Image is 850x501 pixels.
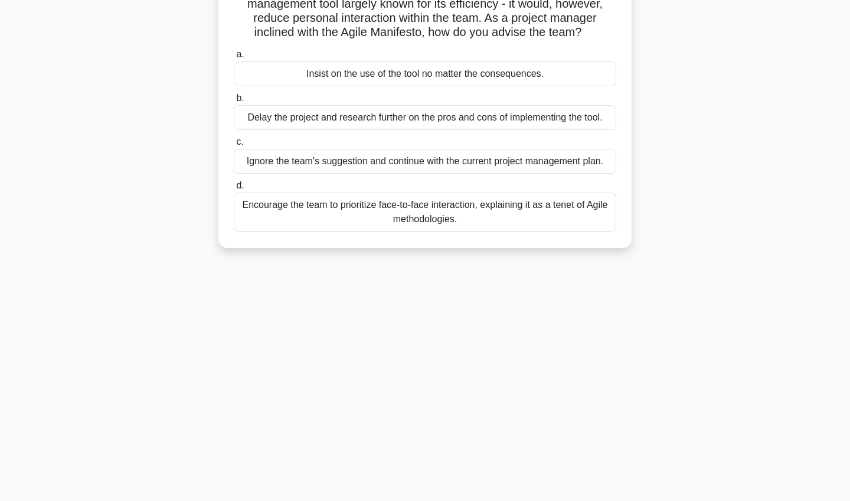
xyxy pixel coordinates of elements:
span: d. [236,180,244,190]
div: Insist on the use of the tool no matter the consequences. [234,61,616,86]
span: a. [236,49,244,59]
div: Encourage the team to prioritize face-to-face interaction, explaining it as a tenet of Agile meth... [234,193,616,232]
div: Delay the project and research further on the pros and cons of implementing the tool. [234,105,616,130]
span: b. [236,93,244,103]
div: Ignore the team's suggestion and continue with the current project management plan. [234,149,616,174]
span: c. [236,136,243,147]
